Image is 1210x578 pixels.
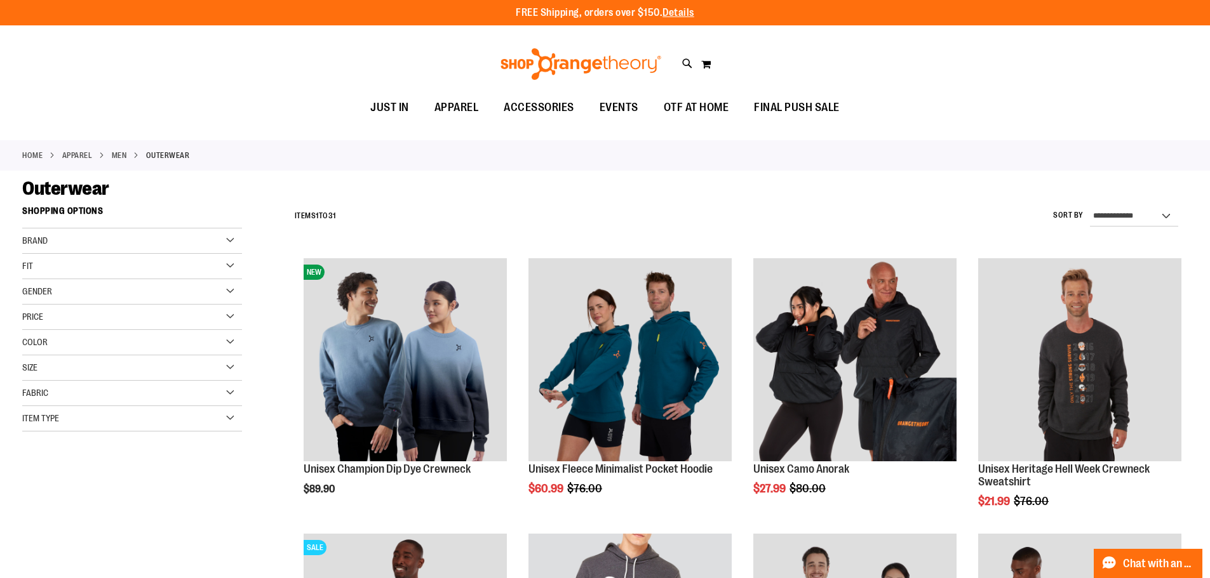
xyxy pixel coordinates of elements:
img: Product image for Unisex Heritage Hell Week Crewneck Sweatshirt [978,258,1181,461]
a: MEN [112,150,127,161]
a: Create an Account [1114,32,1198,46]
span: 1 [316,211,319,220]
span: $27.99 [753,482,788,495]
span: EVENTS [600,93,638,122]
a: Product image for Unisex Camo Anorak [753,258,957,463]
button: Chat with an Expert [1094,549,1203,578]
a: Unisex Camo Anorak [753,463,849,475]
span: NEW [304,265,325,280]
img: Shop Orangetheory [499,48,663,80]
img: Unisex Champion Dip Dye Crewneck [304,258,507,461]
span: APPAREL [434,93,479,122]
div: product [747,252,963,527]
span: ACCESSORIES [504,93,574,122]
span: Gender [22,286,52,296]
a: Details [662,7,694,18]
a: Unisex Champion Dip Dye CrewneckNEW [304,258,507,463]
span: Outerwear [22,178,109,199]
a: Unisex Champion Dip Dye Crewneck [304,463,471,475]
span: Color [22,337,48,347]
div: product [297,252,513,527]
label: Sort By [1053,210,1084,221]
span: Fit [22,261,33,271]
span: $76.00 [567,482,604,495]
div: product [522,252,738,527]
span: Item Type [22,413,59,423]
a: Unisex Fleece Minimalist Pocket Hoodie [528,258,732,463]
span: Fabric [22,388,48,398]
a: Tracking Info [995,32,1053,46]
span: Price [22,312,43,322]
strong: Outerwear [146,150,190,161]
img: Product image for Unisex Camo Anorak [753,258,957,461]
span: Brand [22,235,48,246]
span: $80.00 [790,482,828,495]
img: Unisex Fleece Minimalist Pocket Hoodie [528,258,732,461]
a: Unisex Fleece Minimalist Pocket Hoodie [528,463,713,475]
span: SALE [304,540,326,555]
a: APPAREL [62,150,93,161]
span: $21.99 [978,495,1012,508]
a: Sign In [1063,32,1093,46]
span: $76.00 [1014,495,1051,508]
span: Size [22,362,37,372]
span: OTF AT HOME [664,93,729,122]
div: product [972,252,1188,539]
span: 31 [328,211,336,220]
span: JUST IN [370,93,409,122]
a: Product image for Unisex Heritage Hell Week Crewneck Sweatshirt [978,258,1181,463]
span: Chat with an Expert [1123,558,1195,570]
h2: Items to [295,206,336,226]
span: FINAL PUSH SALE [754,93,840,122]
a: Home [22,150,43,161]
span: $60.99 [528,482,565,495]
p: FREE Shipping, orders over $150. [516,6,694,20]
span: $89.90 [304,483,337,495]
a: Unisex Heritage Hell Week Crewneck Sweatshirt [978,463,1150,488]
strong: Shopping Options [22,200,242,228]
